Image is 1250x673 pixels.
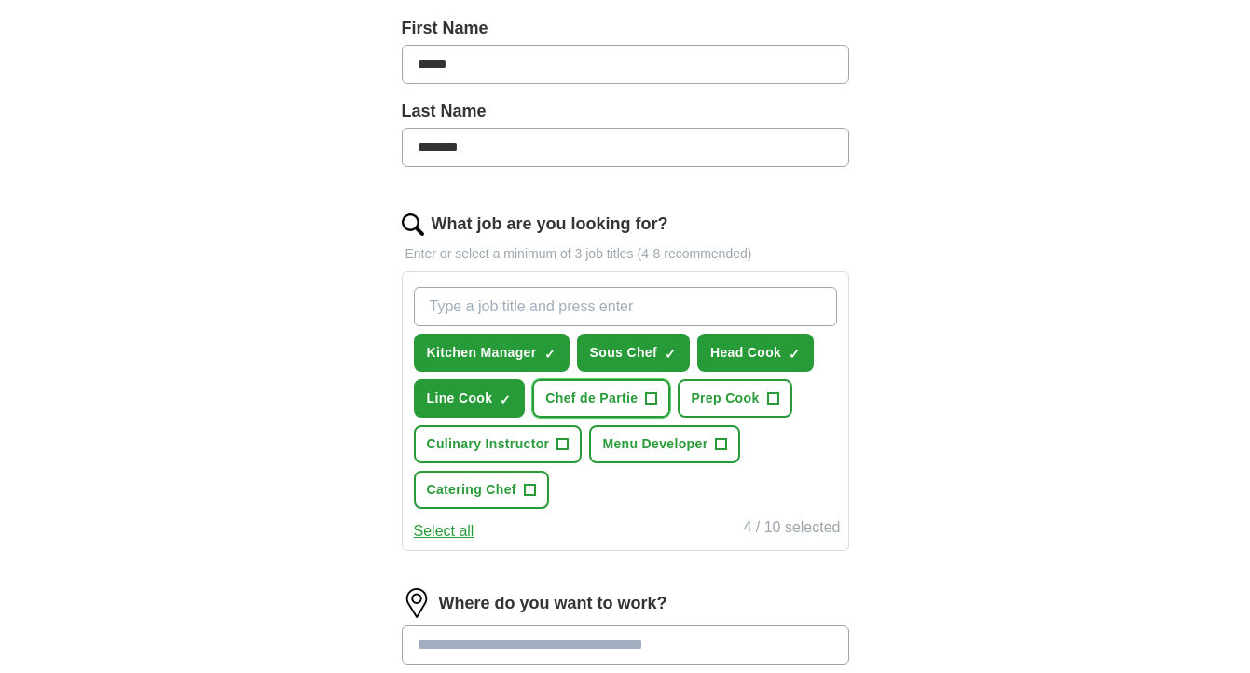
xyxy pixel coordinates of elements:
div: 4 / 10 selected [743,516,840,543]
span: Kitchen Manager [427,343,537,363]
label: First Name [402,16,849,41]
img: location.png [402,588,432,618]
span: Menu Developer [602,434,707,454]
span: ✓ [789,347,800,362]
span: Catering Chef [427,480,516,500]
label: Last Name [402,99,849,124]
label: Where do you want to work? [439,591,667,616]
button: Chef de Partie [532,379,670,418]
span: Prep Cook [691,389,759,408]
span: Sous Chef [590,343,657,363]
span: ✓ [500,392,511,407]
button: Prep Cook [678,379,791,418]
span: Chef de Partie [545,389,638,408]
span: Head Cook [710,343,781,363]
button: Select all [414,520,474,543]
button: Menu Developer [589,425,740,463]
span: ✓ [544,347,556,362]
p: Enter or select a minimum of 3 job titles (4-8 recommended) [402,244,849,264]
span: Line Cook [427,389,493,408]
button: Catering Chef [414,471,549,509]
button: Kitchen Manager✓ [414,334,570,372]
img: search.png [402,213,424,236]
button: Line Cook✓ [414,379,526,418]
input: Type a job title and press enter [414,287,837,326]
span: Culinary Instructor [427,434,550,454]
button: Culinary Instructor [414,425,583,463]
label: What job are you looking for? [432,212,668,237]
button: Head Cook✓ [697,334,814,372]
span: ✓ [665,347,676,362]
button: Sous Chef✓ [577,334,690,372]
